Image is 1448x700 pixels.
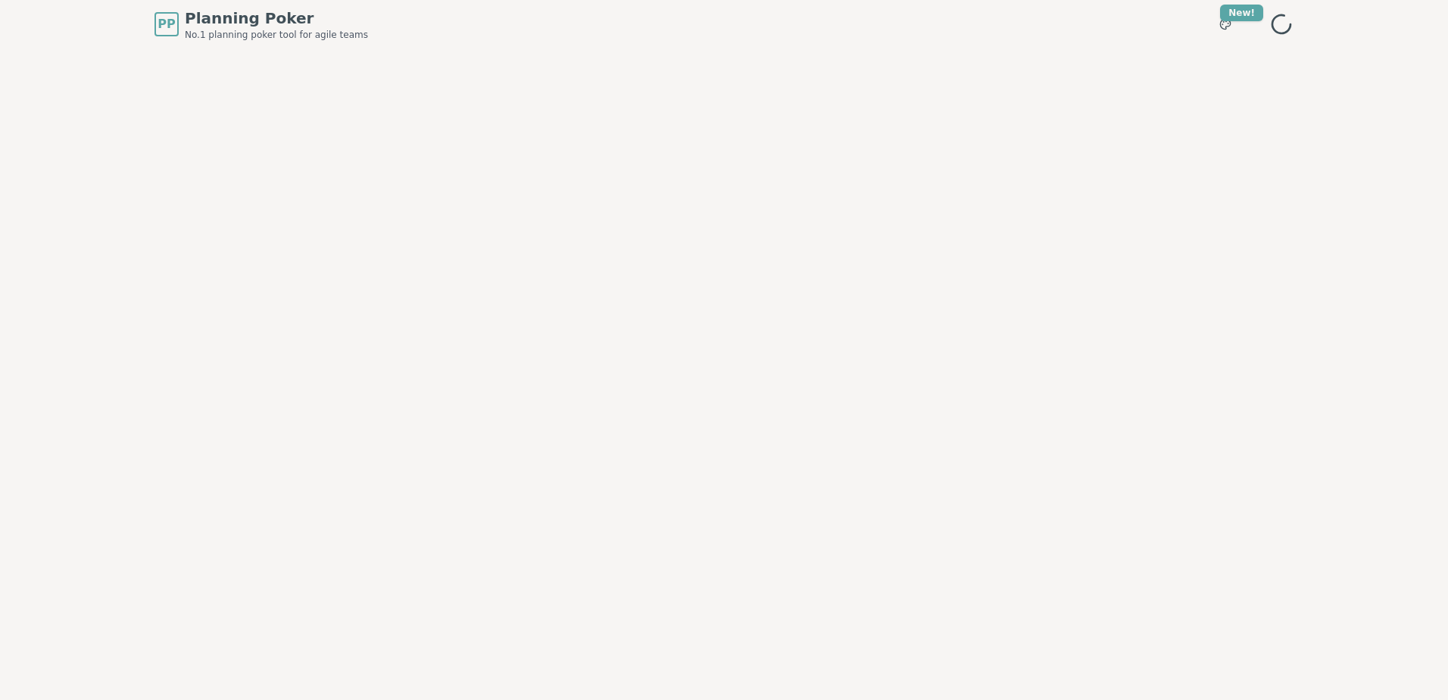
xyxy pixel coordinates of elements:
span: Planning Poker [185,8,368,29]
div: New! [1220,5,1263,21]
a: PPPlanning PokerNo.1 planning poker tool for agile teams [154,8,368,41]
span: No.1 planning poker tool for agile teams [185,29,368,41]
button: New! [1212,11,1239,38]
span: PP [158,15,175,33]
